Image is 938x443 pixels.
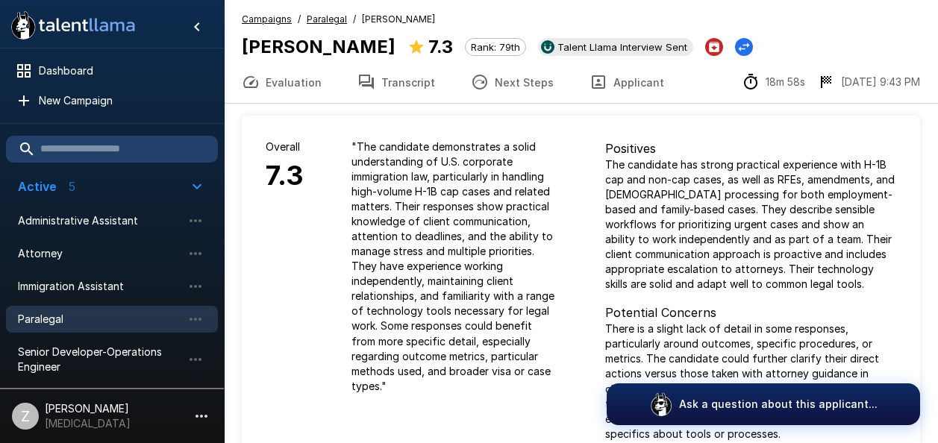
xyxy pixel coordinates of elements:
p: The candidate has strong practical experience with H-1B cap and non-cap cases, as well as RFEs, a... [605,157,897,292]
button: Transcript [340,61,453,103]
span: Talent Llama Interview Sent [551,41,693,53]
div: The date and time when the interview was completed [817,73,920,91]
p: Positives [605,139,897,157]
button: Applicant [572,61,682,103]
p: 18m 58s [766,75,805,89]
p: There is a slight lack of detail in some responses, particularly around outcomes, specific proced... [605,321,897,441]
span: Rank: 79th [466,41,525,53]
button: Next Steps [453,61,572,103]
button: Archive Applicant [705,38,723,56]
h6: 7.3 [266,154,304,198]
button: Evaluation [224,61,340,103]
div: The time between starting and completing the interview [742,73,805,91]
u: Campaigns [242,13,292,25]
p: " The candidate demonstrates a solid understanding of U.S. corporate immigration law, particularl... [351,139,557,393]
button: Ask a question about this applicant... [607,383,920,425]
div: View profile in UKG [538,38,693,56]
b: 7.3 [428,36,453,57]
p: [DATE] 9:43 PM [841,75,920,89]
p: Potential Concerns [605,304,897,321]
b: [PERSON_NAME] [242,36,395,57]
span: [PERSON_NAME] [362,12,435,27]
button: Change Stage [735,38,753,56]
p: Ask a question about this applicant... [679,397,878,412]
img: logo_glasses@2x.png [649,392,673,416]
p: Overall [266,139,304,154]
span: / [298,12,301,27]
img: ukg_logo.jpeg [541,40,554,54]
u: Paralegal [307,13,347,25]
span: / [353,12,356,27]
